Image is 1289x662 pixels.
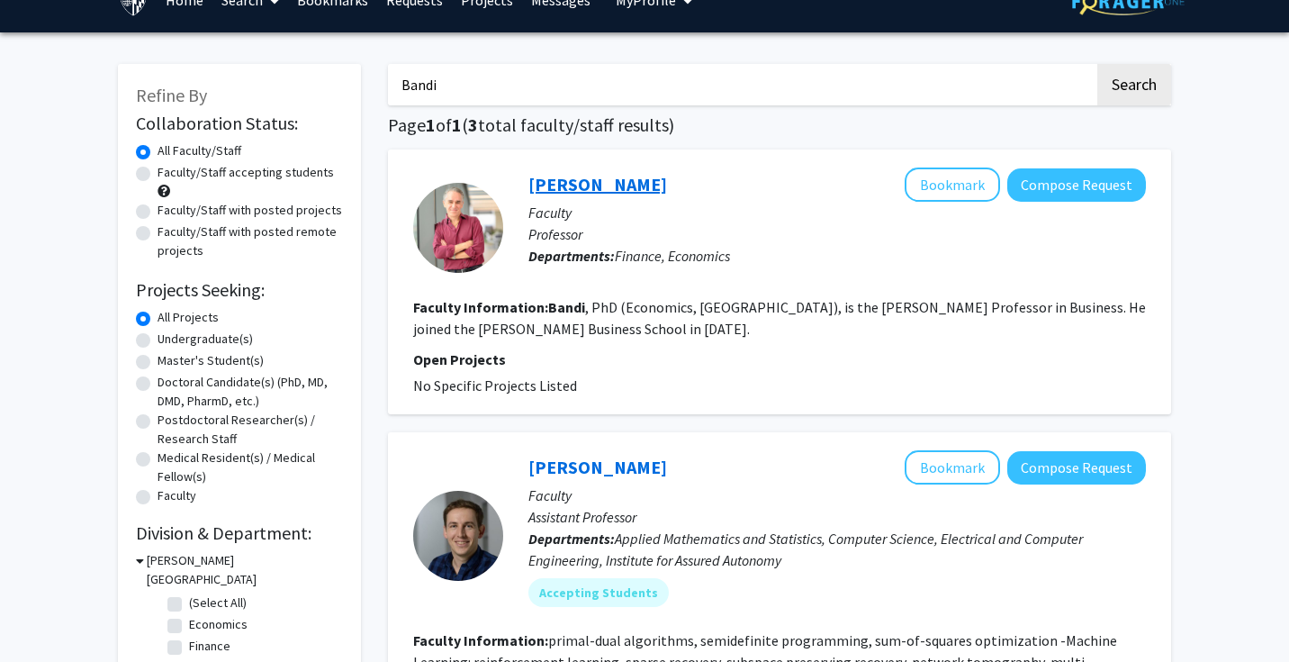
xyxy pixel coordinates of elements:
button: Add Enrique Mallada to Bookmarks [905,450,1000,485]
label: Economics [189,615,248,634]
input: Search Keywords [388,64,1095,105]
b: Faculty Information: [413,631,548,649]
label: All Faculty/Staff [158,141,241,160]
h1: Page of ( total faculty/staff results) [388,114,1171,136]
span: No Specific Projects Listed [413,376,577,394]
h2: Collaboration Status: [136,113,343,134]
label: Doctoral Candidate(s) (PhD, MD, DMD, PharmD, etc.) [158,373,343,411]
p: Faculty [528,485,1146,506]
p: Faculty [528,202,1146,223]
button: Add Federico Bandi to Bookmarks [905,168,1000,202]
label: Faculty/Staff with posted projects [158,201,342,220]
label: Postdoctoral Researcher(s) / Research Staff [158,411,343,449]
iframe: Chat [14,581,77,648]
p: Professor [528,223,1146,245]
span: 1 [426,113,436,136]
h2: Projects Seeking: [136,279,343,301]
label: Faculty [158,486,196,505]
label: Finance [189,637,230,656]
a: [PERSON_NAME] [528,173,667,195]
button: Compose Request to Enrique Mallada [1007,451,1146,485]
b: Departments: [528,247,615,265]
b: Bandi [548,298,585,316]
p: Assistant Professor [528,506,1146,528]
mat-chip: Accepting Students [528,578,669,607]
label: Faculty/Staff with posted remote projects [158,222,343,260]
span: 3 [468,113,478,136]
span: Finance, Economics [615,247,730,265]
span: Applied Mathematics and Statistics, Computer Science, Electrical and Computer Engineering, Instit... [528,530,1083,569]
label: Undergraduate(s) [158,330,253,349]
h2: Division & Department: [136,522,343,544]
button: Search [1097,64,1171,105]
a: [PERSON_NAME] [528,456,667,478]
span: Refine By [136,84,207,106]
h3: [PERSON_NAME][GEOGRAPHIC_DATA] [147,551,343,589]
button: Compose Request to Federico Bandi [1007,168,1146,202]
span: 1 [452,113,462,136]
b: Departments: [528,530,615,548]
label: Master's Student(s) [158,351,264,370]
p: Open Projects [413,349,1146,370]
fg-read-more: , PhD (Economics, [GEOGRAPHIC_DATA]), is the [PERSON_NAME] Professor in Business. He joined the [... [413,298,1146,338]
label: (Select All) [189,594,247,612]
label: All Projects [158,308,219,327]
b: Faculty Information: [413,298,548,316]
label: Faculty/Staff accepting students [158,163,334,182]
label: Medical Resident(s) / Medical Fellow(s) [158,449,343,486]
